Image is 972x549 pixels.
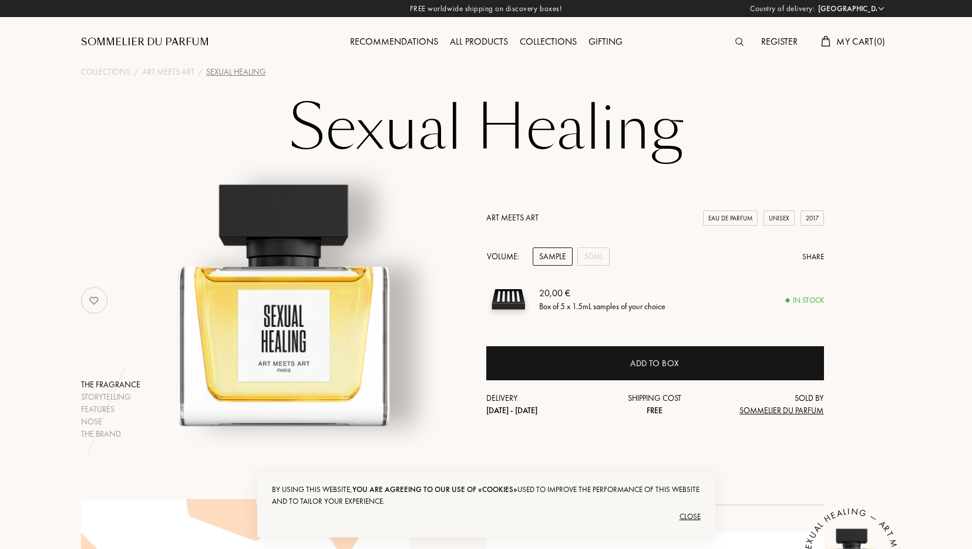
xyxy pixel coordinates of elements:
[206,66,266,78] div: Sexual Healing
[444,35,514,48] a: All products
[272,484,701,507] div: By using this website, used to improve the performance of this website and to tailor your experie...
[750,3,815,15] span: Country of delivery:
[352,484,517,494] span: you are agreeing to our use of «cookies»
[577,247,610,266] div: 50mL
[630,357,680,370] div: Add to box
[486,212,539,223] a: Art Meets Art
[138,149,429,440] img: Sexual Healing Art Meets Art
[514,35,583,48] a: Collections
[486,392,599,417] div: Delivery
[539,300,665,313] div: Box of 5 x 1.5mL samples of your choice
[583,35,628,48] a: Gifting
[539,286,665,300] div: 20,00 €
[134,66,139,78] div: /
[486,247,526,266] div: Volume:
[82,289,106,312] img: no_like_p.png
[703,210,758,226] div: Eau de Parfum
[81,35,209,49] a: Sommelier du Parfum
[514,35,583,50] div: Collections
[344,35,444,50] div: Recommendations
[647,405,662,416] span: Free
[735,38,744,46] img: search_icn.svg
[193,96,780,161] h1: Sexual Healing
[344,35,444,48] a: Recommendations
[739,405,823,416] span: Sommelier du Parfum
[755,35,803,48] a: Register
[81,379,140,391] div: The fragrance
[486,405,537,416] span: [DATE] - [DATE]
[81,403,140,416] div: Features
[444,35,514,50] div: All products
[272,507,701,526] div: Close
[711,392,824,417] div: Sold by
[81,428,140,440] div: The brand
[802,251,824,263] div: Share
[801,210,824,226] div: 2017
[81,391,140,403] div: Storytelling
[142,66,194,78] a: Art Meets Art
[877,4,886,13] img: arrow_w.png
[533,247,573,266] div: Sample
[764,210,795,226] div: Unisex
[786,294,824,306] div: In stock
[486,277,530,322] img: sample box
[755,35,803,50] div: Register
[598,392,711,417] div: Shipping cost
[836,35,885,48] span: My Cart ( 0 )
[821,36,830,46] img: cart.svg
[198,66,203,78] div: /
[583,35,628,50] div: Gifting
[81,416,140,428] div: Nose
[81,66,130,78] a: Collections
